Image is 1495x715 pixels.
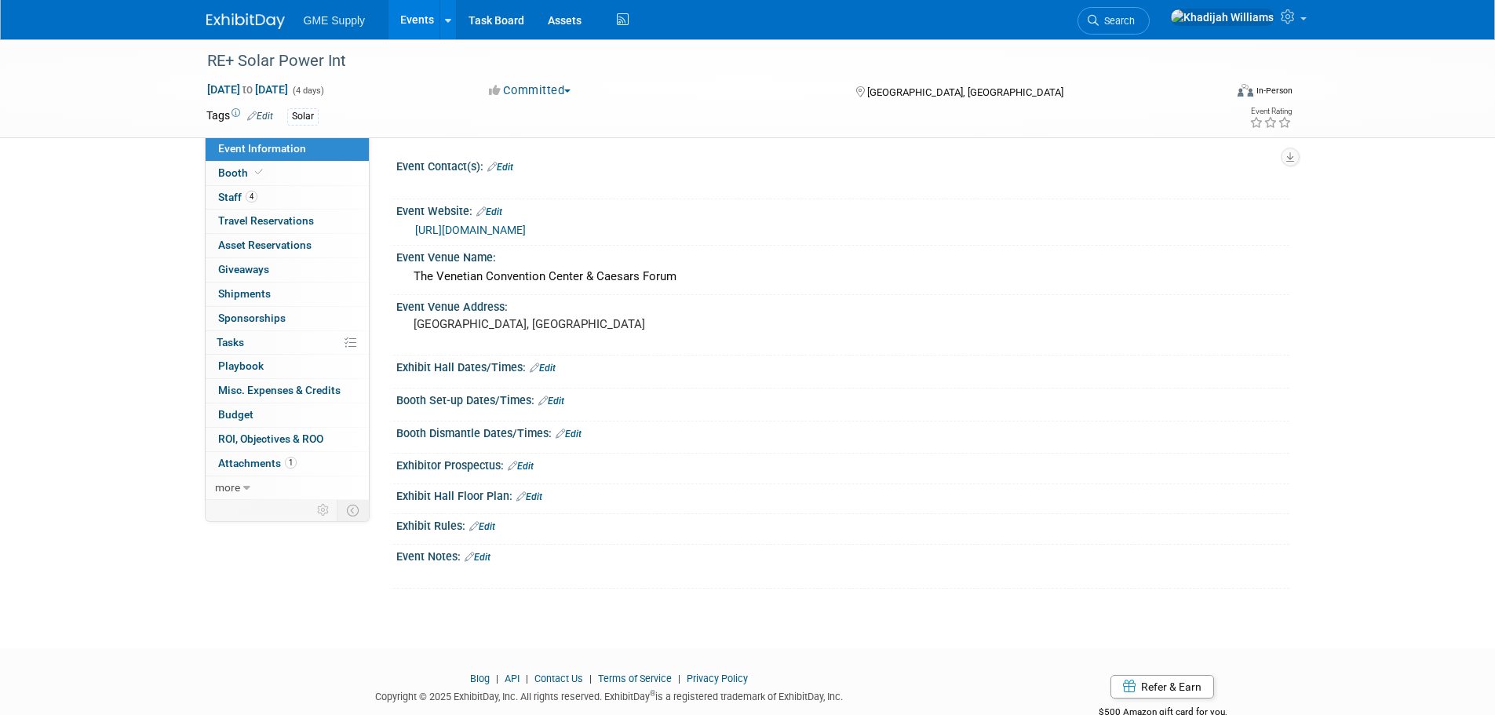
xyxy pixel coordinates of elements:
span: Event Information [218,142,306,155]
a: Event Information [206,137,369,161]
span: Budget [218,408,253,421]
span: Tasks [217,336,244,348]
a: Edit [556,429,582,440]
a: Sponsorships [206,307,369,330]
span: Travel Reservations [218,214,314,227]
div: Copyright © 2025 ExhibitDay, Inc. All rights reserved. ExhibitDay is a registered trademark of Ex... [206,686,1013,704]
span: more [215,481,240,494]
div: Exhibit Hall Floor Plan: [396,484,1289,505]
div: Event Website: [396,199,1289,220]
i: Booth reservation complete [255,168,263,177]
a: Edit [465,552,490,563]
a: Edit [469,521,495,532]
a: Edit [530,363,556,374]
a: Edit [516,491,542,502]
a: Booth [206,162,369,185]
a: API [505,673,520,684]
span: Staff [218,191,257,203]
a: Edit [538,396,564,407]
div: Booth Dismantle Dates/Times: [396,421,1289,442]
div: Booth Set-up Dates/Times: [396,389,1289,409]
span: Misc. Expenses & Credits [218,384,341,396]
a: Staff4 [206,186,369,210]
span: 4 [246,191,257,202]
div: Exhibit Hall Dates/Times: [396,356,1289,376]
a: Playbook [206,355,369,378]
img: ExhibitDay [206,13,285,29]
span: [DATE] [DATE] [206,82,289,97]
div: Event Venue Address: [396,295,1289,315]
a: Search [1077,7,1150,35]
a: Giveaways [206,258,369,282]
span: | [674,673,684,684]
a: Attachments1 [206,452,369,476]
sup: ® [650,689,655,698]
img: Format-Inperson.png [1238,84,1253,97]
a: Edit [508,461,534,472]
span: Attachments [218,457,297,469]
span: 1 [285,457,297,469]
td: Personalize Event Tab Strip [310,500,337,520]
a: Blog [470,673,490,684]
a: Terms of Service [598,673,672,684]
div: Event Notes: [396,545,1289,565]
span: Sponsorships [218,312,286,324]
a: Edit [476,206,502,217]
pre: [GEOGRAPHIC_DATA], [GEOGRAPHIC_DATA] [414,317,751,331]
span: GME Supply [304,14,366,27]
a: Asset Reservations [206,234,369,257]
a: Edit [487,162,513,173]
a: Shipments [206,283,369,306]
span: Giveaways [218,263,269,275]
div: Event Format [1132,82,1293,105]
span: | [585,673,596,684]
div: Event Contact(s): [396,155,1289,175]
a: [URL][DOMAIN_NAME] [415,224,526,236]
span: Asset Reservations [218,239,312,251]
div: The Venetian Convention Center & Caesars Forum [408,264,1278,289]
span: ROI, Objectives & ROO [218,432,323,445]
span: Booth [218,166,266,179]
span: to [240,83,255,96]
div: RE+ Solar Power Int [202,47,1201,75]
a: Edit [247,111,273,122]
span: (4 days) [291,86,324,96]
td: Tags [206,108,273,126]
span: [GEOGRAPHIC_DATA], [GEOGRAPHIC_DATA] [867,86,1063,98]
button: Committed [483,82,577,99]
div: Event Rating [1249,108,1292,115]
a: ROI, Objectives & ROO [206,428,369,451]
span: Playbook [218,359,264,372]
span: | [522,673,532,684]
a: more [206,476,369,500]
a: Travel Reservations [206,210,369,233]
div: Exhibitor Prospectus: [396,454,1289,474]
a: Tasks [206,331,369,355]
div: Exhibit Rules: [396,514,1289,534]
a: Privacy Policy [687,673,748,684]
span: Search [1099,15,1135,27]
span: | [492,673,502,684]
span: Shipments [218,287,271,300]
a: Budget [206,403,369,427]
a: Refer & Earn [1110,675,1214,699]
div: In-Person [1256,85,1293,97]
a: Contact Us [534,673,583,684]
a: Misc. Expenses & Credits [206,379,369,403]
img: Khadijah Williams [1170,9,1274,26]
div: Event Venue Name: [396,246,1289,265]
div: Solar [287,108,319,125]
td: Toggle Event Tabs [337,500,369,520]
